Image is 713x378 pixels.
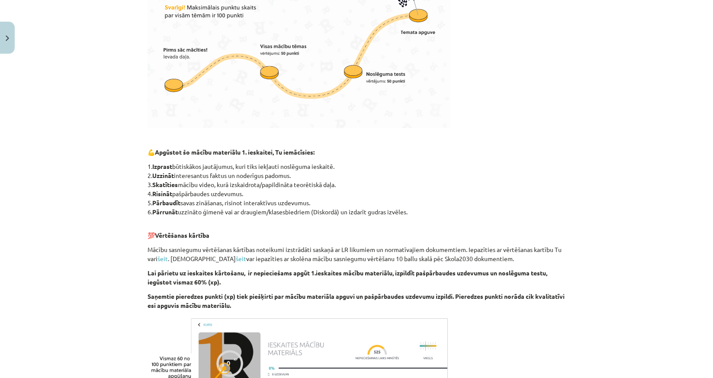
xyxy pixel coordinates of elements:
[152,190,172,197] b: Risināt
[155,148,315,156] b: Apgūstot šo mācību materiālu 1. ieskaitei, Tu iemācīsies:
[148,162,565,216] p: 1. būtiskākos jautājumus, kuri tiks iekļauti noslēguma ieskaitē. 2. interesantus faktus un noderī...
[148,148,565,157] p: 💪
[6,36,9,41] img: icon-close-lesson-0947bae3869378f0d4975bcd49f059093ad1ed9edebbc8119c70593378902aed.svg
[155,231,209,239] b: Vērtēšanas kārtība
[148,292,565,309] b: Saņemtie pieredzes punkti (xp) tiek piešķirti par mācību materiāla apguvi un pašpārbaudes uzdevum...
[148,222,565,240] p: 💯
[152,162,172,170] b: Izprast
[236,255,246,262] a: šeit
[148,269,547,286] b: Lai pārietu uz ieskaites kārtošanu, ir nepieciešams apgūt 1.ieskaites mācību materiālu, izpildīt ...
[152,171,174,179] b: Uzzināt
[157,255,168,262] a: šeit
[152,199,180,207] b: Pārbaudīt
[148,245,565,263] p: Mācību sasniegumu vērtēšanas kārtības noteikumi izstrādāti saskaņā ar LR likumiem un normatīvajie...
[152,208,178,216] b: Pārrunāt
[152,181,178,188] b: Skatīties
